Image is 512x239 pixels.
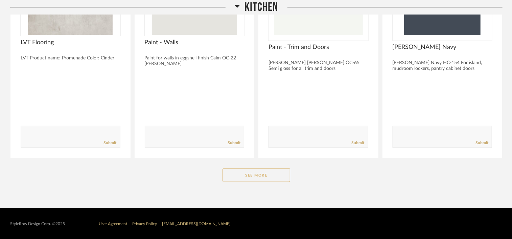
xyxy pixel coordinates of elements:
[145,55,245,67] div: Paint for walls in eggshell finish Calm OC-22 [PERSON_NAME]
[145,39,245,46] span: Paint - Walls
[228,140,240,146] a: Submit
[475,140,488,146] a: Submit
[393,44,492,51] span: [PERSON_NAME] Navy
[223,168,290,182] button: See More
[21,55,120,61] div: LVT Product name: Promenade Color: Cinder
[104,140,117,146] a: Submit
[162,222,231,226] a: [EMAIL_ADDRESS][DOMAIN_NAME]
[269,44,368,51] span: Paint - Trim and Doors
[352,140,365,146] a: Submit
[99,222,127,226] a: User Agreement
[21,39,120,46] span: LVT Flooring
[10,221,65,227] div: StyleRow Design Corp. ©2025
[269,60,368,72] div: [PERSON_NAME] [PERSON_NAME] OC-65 Semi gloss for all trim and doors
[132,222,157,226] a: Privacy Policy
[393,60,492,72] div: [PERSON_NAME] Navy HC-154 For island, mudroom lockers, pantry cabinet doors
